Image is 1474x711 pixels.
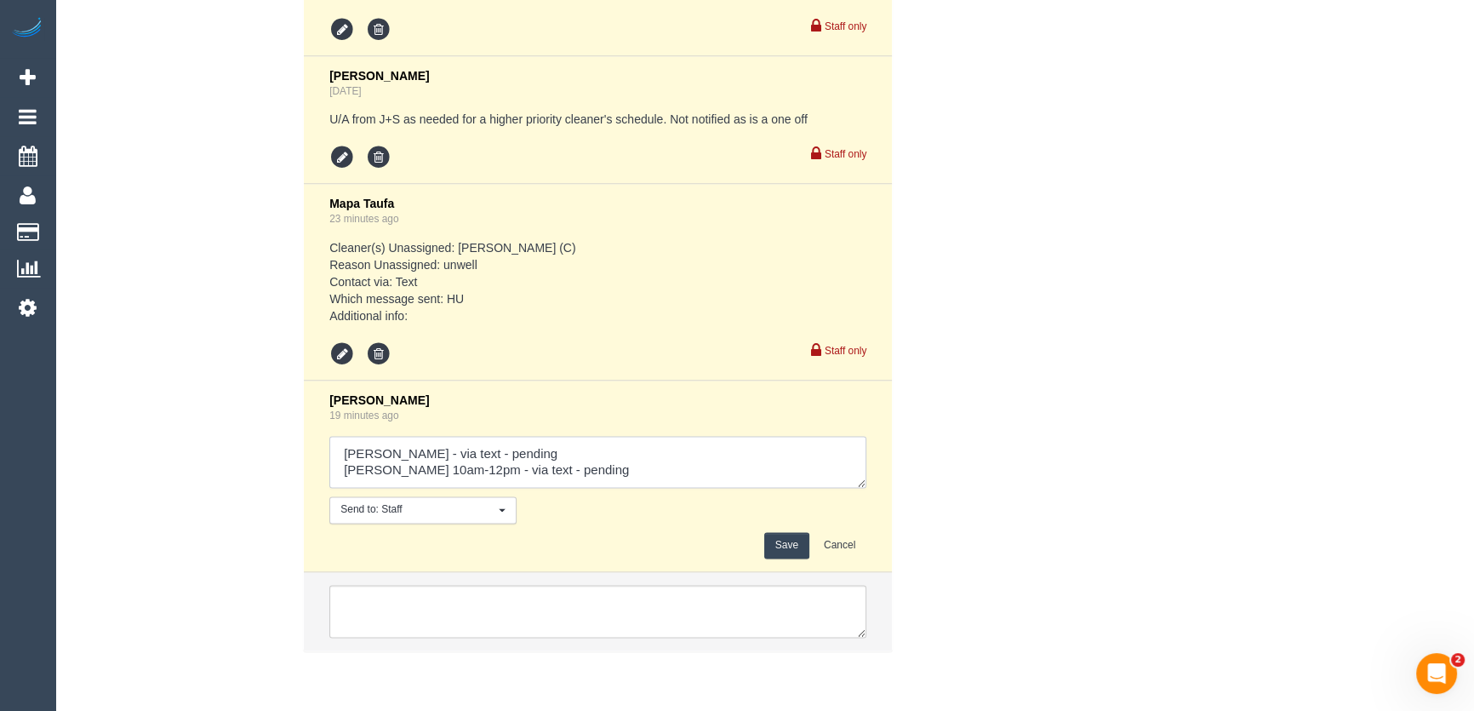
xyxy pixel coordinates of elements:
[329,213,398,225] a: 23 minutes ago
[329,85,361,97] a: [DATE]
[825,345,866,357] small: Staff only
[1416,653,1457,694] iframe: Intercom live chat
[329,496,517,523] button: Send to: Staff
[764,532,809,559] button: Save
[329,239,866,324] pre: Cleaner(s) Unassigned: [PERSON_NAME] (C) Reason Unassigned: unwell Contact via: Text Which messag...
[813,532,866,559] button: Cancel
[329,69,429,83] span: [PERSON_NAME]
[329,410,398,421] a: 19 minutes ago
[825,148,866,160] small: Staff only
[329,393,429,407] span: [PERSON_NAME]
[329,197,394,210] span: Mapa Taufa
[825,20,866,32] small: Staff only
[10,17,44,41] img: Automaid Logo
[1451,653,1465,667] span: 2
[340,502,494,517] span: Send to: Staff
[329,111,866,128] pre: U/A from J+S as needed for a higher priority cleaner's schedule. Not notified as is a one off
